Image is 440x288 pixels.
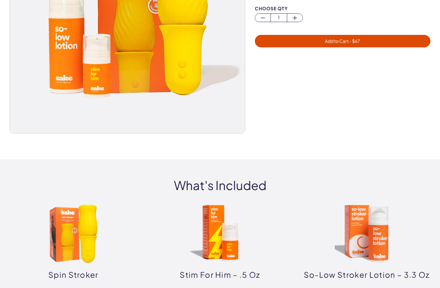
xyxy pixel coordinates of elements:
img: So-Low Stroker Lotion – 3.3 oz [335,202,399,266]
a: Stim For Him – .5 oz Stim For Him – .5 oz [147,202,294,280]
span: 1 [271,14,287,21]
img: Stim For Him – .5 oz [188,202,252,266]
button: Add to Cart - $67 [255,35,430,47]
p: Stim For Him – .5 oz [153,269,287,280]
div: Choose Qty [255,6,430,11]
a: So-Low Stroker Lotion – 3.3 oz So-Low Stroker Lotion – 3.3 oz [293,202,440,280]
h2: What's Included [6,179,434,192]
span: - $ 67 [349,38,360,44]
p: spin stroker [6,269,140,280]
p: So-Low Stroker Lotion – 3.3 oz [300,269,434,280]
img: spin stroker [41,202,105,266]
span: Add to Cart [325,38,360,44]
